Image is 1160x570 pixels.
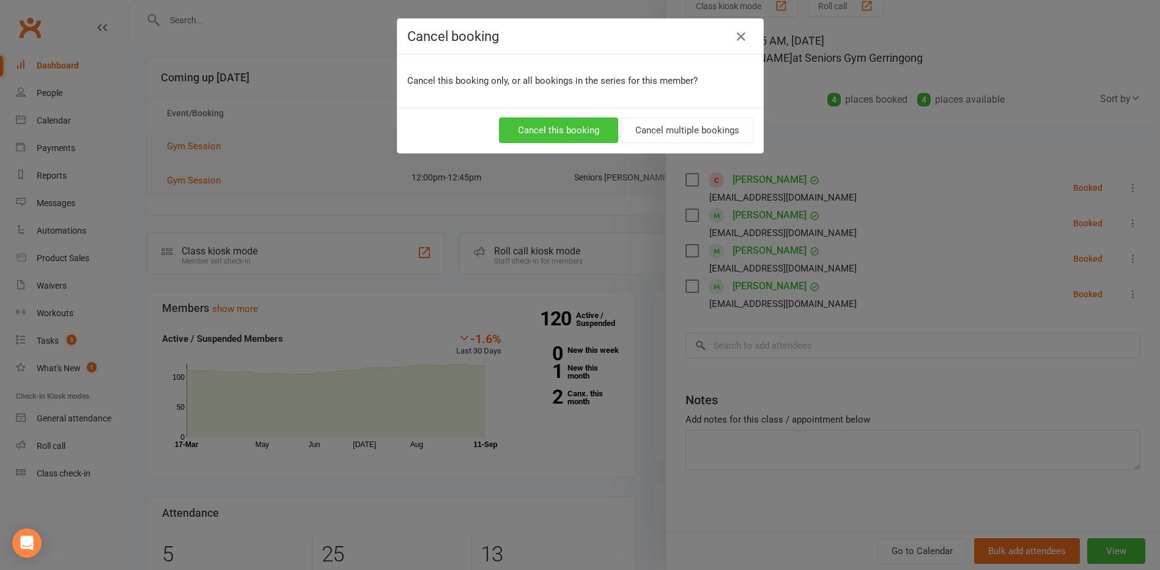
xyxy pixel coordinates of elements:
[621,117,753,143] button: Cancel multiple bookings
[12,528,42,558] div: Open Intercom Messenger
[407,29,753,44] h4: Cancel booking
[731,27,751,46] button: Close
[407,73,753,88] p: Cancel this booking only, or all bookings in the series for this member?
[499,117,618,143] button: Cancel this booking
